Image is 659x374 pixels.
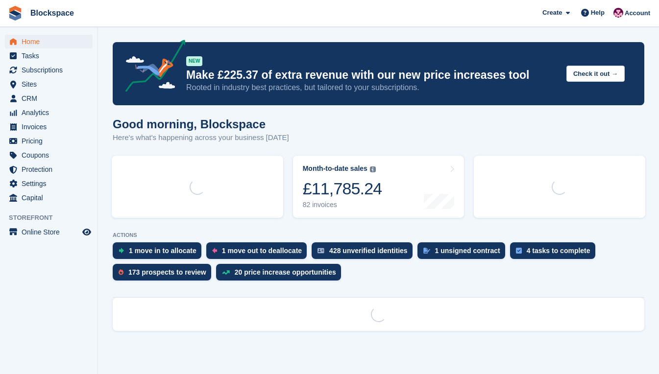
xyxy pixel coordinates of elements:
img: price-adjustments-announcement-icon-8257ccfd72463d97f412b2fc003d46551f7dbcb40ab6d574587a9cd5c0d94... [117,40,186,95]
div: 20 price increase opportunities [235,268,336,276]
a: Preview store [81,226,93,238]
a: 173 prospects to review [113,264,216,285]
img: price_increase_opportunities-93ffe204e8149a01c8c9dc8f82e8f89637d9d84a8eef4429ea346261dce0b2c0.svg [222,270,230,275]
div: 428 unverified identities [329,247,408,255]
img: stora-icon-8386f47178a22dfd0bd8f6a31ec36ba5ce8667c1dd55bd0f319d3a0aa187defe.svg [8,6,23,21]
img: Blockspace [613,8,623,18]
img: task-75834270c22a3079a89374b754ae025e5fb1db73e45f91037f5363f120a921f8.svg [516,248,522,254]
a: menu [5,148,93,162]
a: menu [5,134,93,148]
div: NEW [186,56,202,66]
a: menu [5,92,93,105]
div: 1 move out to deallocate [222,247,302,255]
div: Month-to-date sales [303,164,367,173]
div: 4 tasks to complete [527,247,590,255]
span: Storefront [9,213,98,223]
span: Online Store [22,225,80,239]
a: menu [5,163,93,176]
span: Analytics [22,106,80,119]
a: menu [5,49,93,63]
a: 1 move out to deallocate [206,242,312,264]
img: verify_identity-adf6edd0f0f0b5bbfe63781bf79b02c33cf7c696d77639b501bdc392416b5a36.svg [317,248,324,254]
span: Coupons [22,148,80,162]
a: menu [5,35,93,48]
span: Sites [22,77,80,91]
span: Invoices [22,120,80,134]
span: Protection [22,163,80,176]
a: menu [5,120,93,134]
span: Subscriptions [22,63,80,77]
span: CRM [22,92,80,105]
a: Blockspace [26,5,78,21]
a: menu [5,77,93,91]
p: ACTIONS [113,232,644,238]
img: move_ins_to_allocate_icon-fdf77a2bb77ea45bf5b3d319d69a93e2d87916cf1d5bf7949dd705db3b84f3ca.svg [119,248,124,254]
div: 1 move in to allocate [129,247,196,255]
a: menu [5,191,93,205]
h1: Good morning, Blockspace [113,117,289,131]
div: 82 invoices [303,201,382,209]
div: 173 prospects to review [128,268,206,276]
a: menu [5,177,93,190]
a: 428 unverified identities [312,242,417,264]
span: Help [591,8,605,18]
span: Pricing [22,134,80,148]
span: Create [542,8,562,18]
span: Tasks [22,49,80,63]
a: 4 tasks to complete [510,242,600,264]
span: Settings [22,177,80,190]
a: Month-to-date sales £11,785.24 82 invoices [293,156,464,218]
img: icon-info-grey-7440780725fd019a000dd9b08b2336e03edf1995a4989e88bcd33f0948082b44.svg [370,166,376,172]
div: £11,785.24 [303,179,382,199]
div: 1 unsigned contract [435,247,500,255]
p: Rooted in industry best practices, but tailored to your subscriptions. [186,82,559,93]
a: 1 move in to allocate [113,242,206,264]
p: Make £225.37 of extra revenue with our new price increases tool [186,68,559,82]
img: move_outs_to_deallocate_icon-f764333ba52eb49d3ac5e1228854f67142a1ed5810a6f6cc68b1a99e826820c5.svg [212,248,217,254]
a: 1 unsigned contract [417,242,510,264]
a: menu [5,225,93,239]
a: menu [5,63,93,77]
span: Account [625,8,650,18]
a: menu [5,106,93,119]
button: Check it out → [566,66,625,82]
span: Capital [22,191,80,205]
p: Here's what's happening across your business [DATE] [113,132,289,143]
img: contract_signature_icon-13c848040528278c33f63329250d36e43548de30e8caae1d1a13099fd9432cc5.svg [423,248,430,254]
img: prospect-51fa495bee0391a8d652442698ab0144808aea92771e9ea1ae160a38d050c398.svg [119,269,123,275]
span: Home [22,35,80,48]
a: 20 price increase opportunities [216,264,346,285]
